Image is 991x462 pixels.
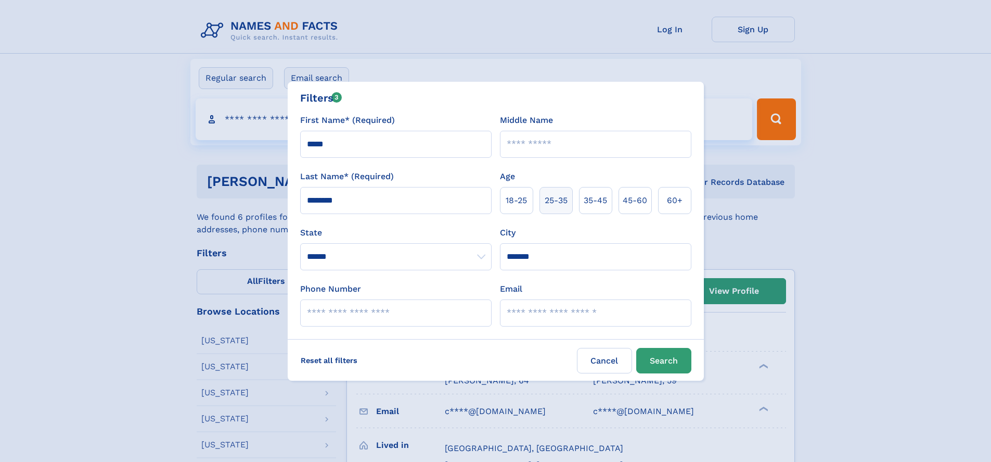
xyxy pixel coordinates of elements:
span: 35‑45 [584,194,607,207]
label: State [300,227,492,239]
span: 18‑25 [506,194,527,207]
label: Last Name* (Required) [300,170,394,183]
label: Cancel [577,348,632,373]
span: 60+ [667,194,683,207]
label: Reset all filters [294,348,364,373]
label: City [500,227,516,239]
label: Phone Number [300,283,361,295]
label: Email [500,283,522,295]
span: 25‑35 [545,194,568,207]
div: Filters [300,90,342,106]
label: First Name* (Required) [300,114,395,127]
span: 45‑60 [623,194,647,207]
label: Middle Name [500,114,553,127]
button: Search [636,348,691,373]
label: Age [500,170,515,183]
